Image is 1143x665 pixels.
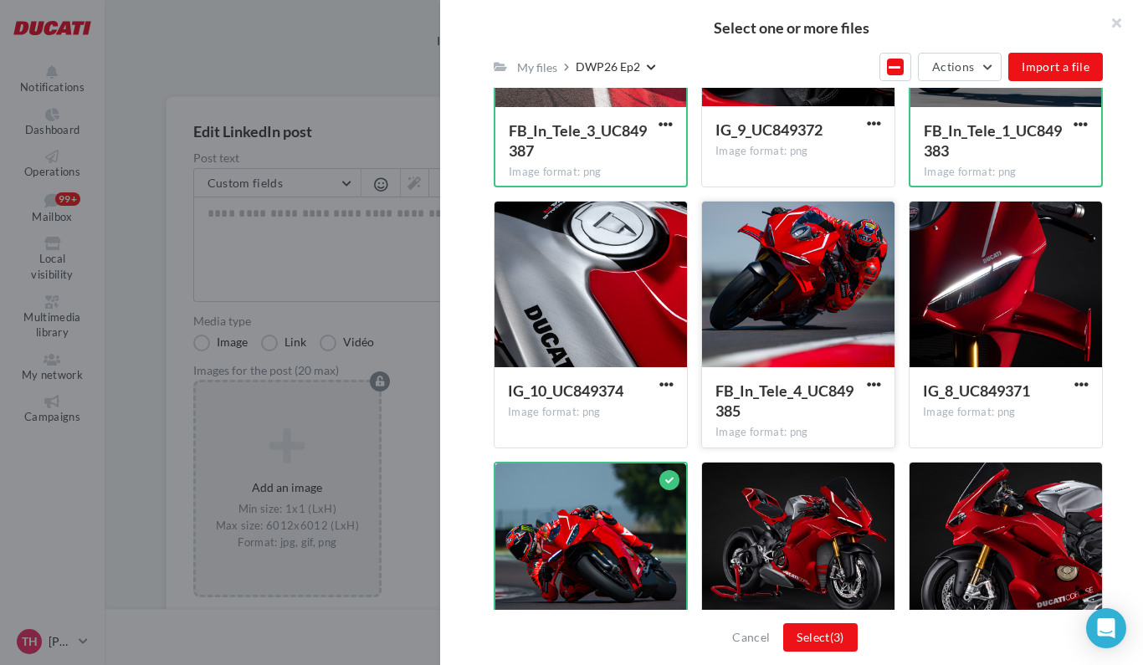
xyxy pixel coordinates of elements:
div: Image format: png [923,405,1089,420]
div: Open Intercom Messenger [1086,608,1126,648]
span: IG_10_UC849374 [508,381,623,400]
div: My files [517,59,557,75]
div: Image format: png [715,425,881,440]
span: IG_9_UC849372 [715,120,823,139]
span: FB_In_Tele_3_UC849387 [509,121,647,160]
button: Cancel [725,627,777,647]
div: Image format: png [924,165,1088,180]
span: IG_8_UC849371 [923,381,1030,400]
button: Select(3) [783,623,857,652]
button: Import a file [1008,53,1103,81]
span: (3) [830,630,844,644]
div: Image format: png [509,165,673,180]
h2: Select one or more files [467,20,1116,35]
div: Image format: png [508,405,674,420]
span: FB_In_Tele_1_UC849383 [924,121,1062,160]
button: Actions [918,53,1002,81]
span: Actions [932,59,974,74]
span: FB_In_Tele_4_UC849385 [715,381,853,420]
div: DWP26 Ep2 [576,59,640,74]
div: Image format: png [715,144,881,159]
span: Import a file [1022,59,1089,74]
